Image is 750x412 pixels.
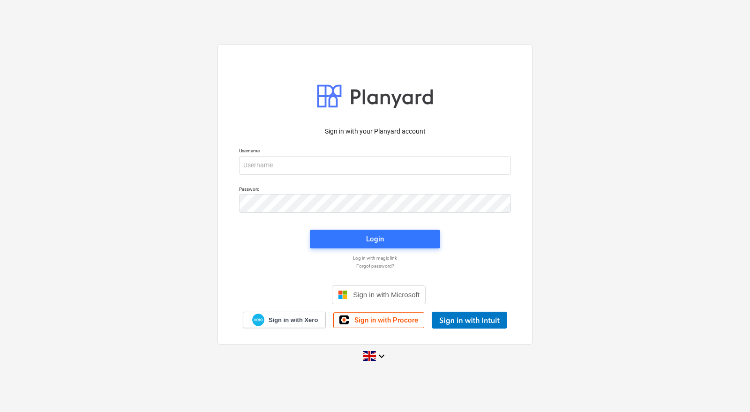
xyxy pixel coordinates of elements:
[234,263,516,269] a: Forgot password?
[338,290,347,300] img: Microsoft logo
[354,316,418,324] span: Sign in with Procore
[310,230,440,248] button: Login
[366,233,384,245] div: Login
[376,351,387,362] i: keyboard_arrow_down
[234,255,516,261] a: Log in with magic link
[333,312,424,328] a: Sign in with Procore
[239,148,511,156] p: Username
[243,312,326,328] a: Sign in with Xero
[239,127,511,136] p: Sign in with your Planyard account
[239,156,511,175] input: Username
[269,316,318,324] span: Sign in with Xero
[252,314,264,326] img: Xero logo
[353,291,420,299] span: Sign in with Microsoft
[239,186,511,194] p: Password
